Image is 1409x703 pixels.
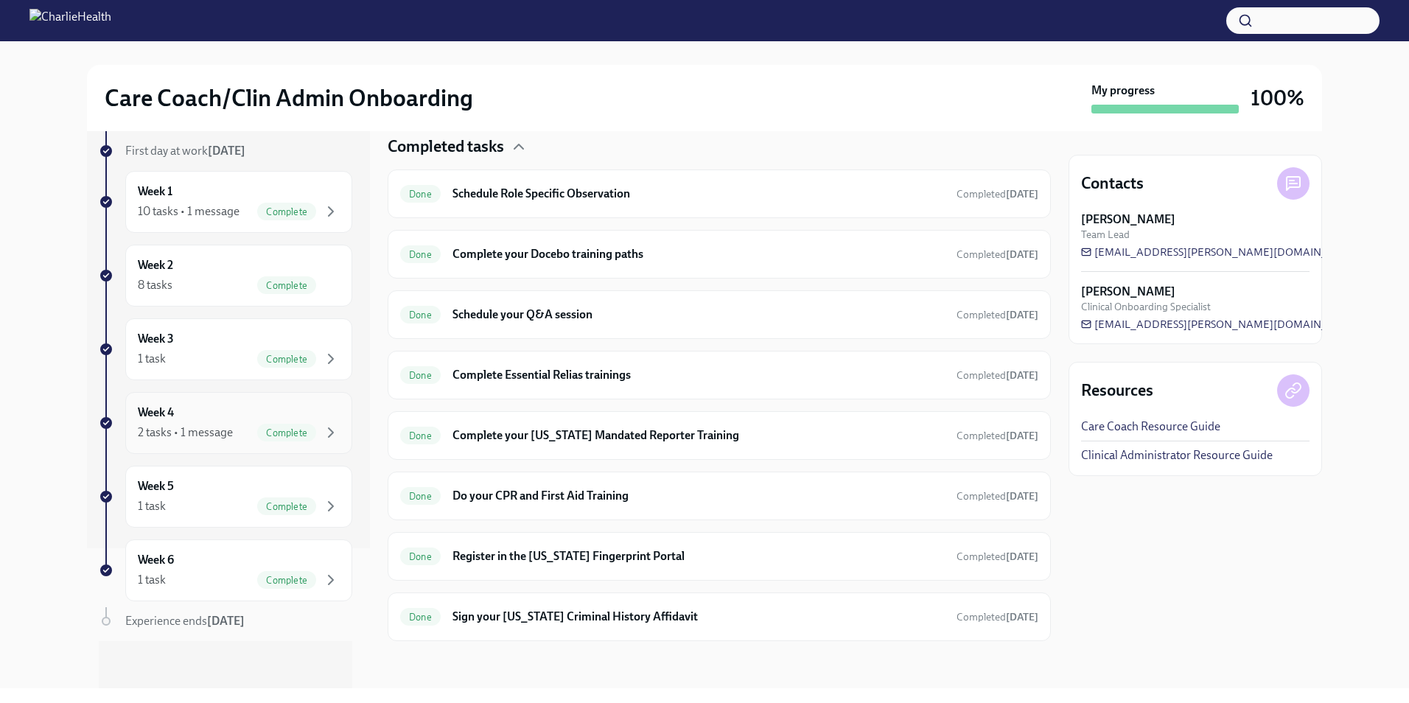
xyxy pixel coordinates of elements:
a: Week 51 taskComplete [99,466,352,528]
strong: [PERSON_NAME] [1081,284,1175,300]
h6: Complete Essential Relias trainings [452,367,945,383]
div: 8 tasks [138,277,172,293]
strong: [DATE] [1006,188,1038,200]
strong: [DATE] [1006,490,1038,503]
span: Done [400,430,441,441]
span: Complete [257,354,316,365]
strong: [DATE] [1006,430,1038,442]
h6: Do your CPR and First Aid Training [452,488,945,504]
h6: Register in the [US_STATE] Fingerprint Portal [452,548,945,564]
strong: [PERSON_NAME] [1081,211,1175,228]
span: Completed [957,188,1038,200]
h6: Schedule Role Specific Observation [452,186,945,202]
a: Clinical Administrator Resource Guide [1081,447,1273,464]
span: August 4th, 2025 16:27 [957,610,1038,624]
div: 1 task [138,498,166,514]
h3: 100% [1251,85,1304,111]
a: [EMAIL_ADDRESS][PERSON_NAME][DOMAIN_NAME] [1081,245,1363,259]
a: Week 28 tasksComplete [99,245,352,307]
img: CharlieHealth [29,9,111,32]
div: 1 task [138,351,166,367]
a: DoneDo your CPR and First Aid TrainingCompleted[DATE] [400,484,1038,508]
div: Completed tasks [388,136,1051,158]
span: Done [400,370,441,381]
h6: Week 5 [138,478,174,494]
span: Experience ends [125,614,245,628]
strong: [DATE] [1006,248,1038,261]
span: Done [400,612,441,623]
span: Completed [957,369,1038,382]
a: [EMAIL_ADDRESS][PERSON_NAME][DOMAIN_NAME] [1081,317,1363,332]
h4: Contacts [1081,172,1144,195]
span: July 29th, 2025 14:29 [957,187,1038,201]
h6: Week 2 [138,257,173,273]
strong: [DATE] [1006,550,1038,563]
h6: Week 1 [138,183,172,200]
a: DoneSign your [US_STATE] Criminal History AffidavitCompleted[DATE] [400,605,1038,629]
span: Done [400,189,441,200]
span: Complete [257,575,316,586]
div: 2 tasks • 1 message [138,424,233,441]
span: Complete [257,206,316,217]
h6: Week 3 [138,331,174,347]
span: Complete [257,501,316,512]
span: Clinical Onboarding Specialist [1081,300,1211,314]
h6: Sign your [US_STATE] Criminal History Affidavit [452,609,945,625]
div: 1 task [138,572,166,588]
strong: [DATE] [208,144,245,158]
a: Week 31 taskComplete [99,318,352,380]
span: July 21st, 2025 09:06 [957,248,1038,262]
span: Done [400,249,441,260]
strong: [DATE] [1006,611,1038,623]
a: DoneComplete your Docebo training pathsCompleted[DATE] [400,242,1038,266]
span: Complete [257,427,316,438]
strong: [DATE] [1006,369,1038,382]
a: DoneRegister in the [US_STATE] Fingerprint PortalCompleted[DATE] [400,545,1038,568]
h4: Completed tasks [388,136,504,158]
span: First day at work [125,144,245,158]
a: Care Coach Resource Guide [1081,419,1220,435]
span: July 25th, 2025 17:55 [957,429,1038,443]
a: DoneSchedule your Q&A sessionCompleted[DATE] [400,303,1038,326]
a: Week 110 tasks • 1 messageComplete [99,171,352,233]
span: July 25th, 2025 17:34 [957,489,1038,503]
h6: Week 6 [138,552,174,568]
span: Completed [957,430,1038,442]
strong: [DATE] [207,614,245,628]
h6: Complete your Docebo training paths [452,246,945,262]
h4: Resources [1081,380,1153,402]
a: First day at work[DATE] [99,143,352,159]
a: Week 61 taskComplete [99,539,352,601]
h2: Care Coach/Clin Admin Onboarding [105,83,473,113]
span: Completed [957,248,1038,261]
h6: Week 4 [138,405,174,421]
span: Done [400,309,441,321]
span: July 25th, 2025 17:51 [957,550,1038,564]
span: Completed [957,611,1038,623]
span: Completed [957,550,1038,563]
span: July 21st, 2025 09:17 [957,308,1038,322]
span: Done [400,551,441,562]
span: Complete [257,280,316,291]
span: Completed [957,309,1038,321]
strong: [DATE] [1006,309,1038,321]
a: Week 42 tasks • 1 messageComplete [99,392,352,454]
span: Done [400,491,441,502]
a: DoneComplete Essential Relias trainingsCompleted[DATE] [400,363,1038,387]
a: DoneSchedule Role Specific ObservationCompleted[DATE] [400,182,1038,206]
strong: My progress [1091,83,1155,99]
a: DoneComplete your [US_STATE] Mandated Reporter TrainingCompleted[DATE] [400,424,1038,447]
div: 10 tasks • 1 message [138,203,240,220]
span: Team Lead [1081,228,1130,242]
h6: Complete your [US_STATE] Mandated Reporter Training [452,427,945,444]
span: July 25th, 2025 17:44 [957,368,1038,382]
h6: Schedule your Q&A session [452,307,945,323]
span: Completed [957,490,1038,503]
